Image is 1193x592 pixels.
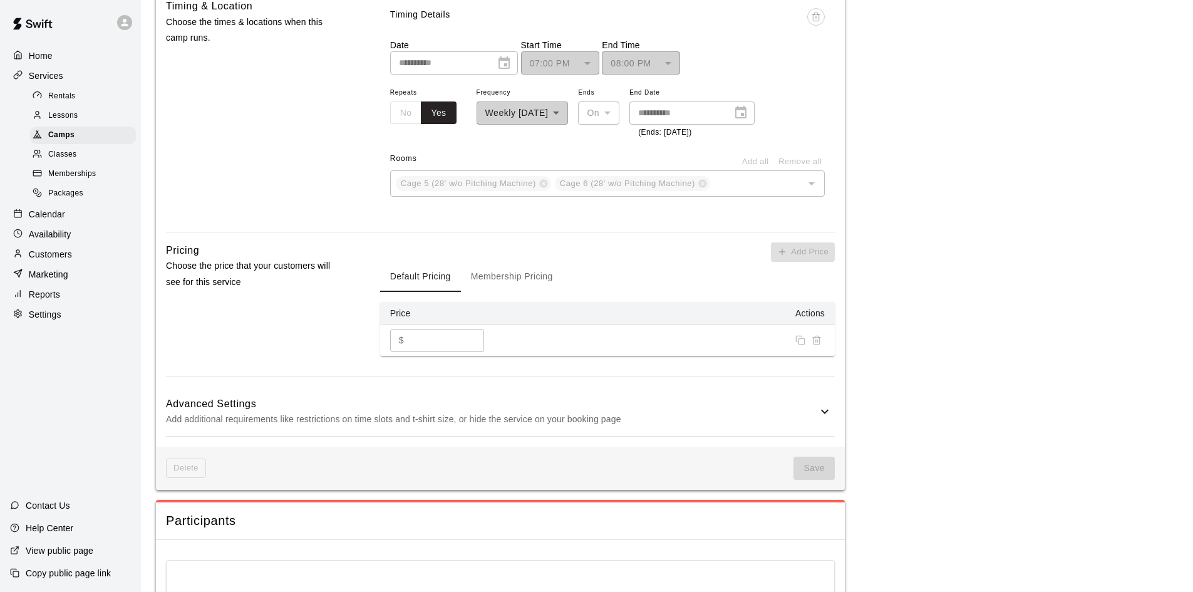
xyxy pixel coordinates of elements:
p: $ [399,334,404,347]
span: Ends [578,85,619,101]
th: Actions [505,302,835,325]
div: Rentals [30,88,136,105]
span: Lessons [48,110,78,122]
button: Default Pricing [380,262,461,292]
span: Rooms [390,154,417,163]
p: Calendar [29,208,65,221]
a: Lessons [30,106,141,125]
p: Choose the times & locations when this camp runs. [166,14,340,46]
div: Packages [30,185,136,202]
a: Calendar [10,205,131,224]
a: Home [10,46,131,65]
span: Participants [166,512,835,529]
a: Classes [30,145,141,165]
div: On [578,101,619,125]
p: Contact Us [26,499,70,512]
div: outlined button group [390,101,457,125]
span: Classes [48,148,76,161]
span: End Date [629,85,755,101]
p: Choose the price that your customers will see for this service [166,258,340,289]
span: Camps [48,129,75,142]
div: Memberships [30,165,136,183]
p: Settings [29,308,61,321]
span: Packages [48,187,83,200]
span: Frequency [477,85,569,101]
a: Marketing [10,265,131,284]
th: Price [380,302,505,325]
p: Customers [29,248,72,261]
div: Advanced SettingsAdd additional requirements like restrictions on time slots and t-shirt size, or... [166,387,835,437]
a: Availability [10,225,131,244]
a: Rentals [30,86,141,106]
p: Help Center [26,522,73,534]
div: Camps [30,127,136,144]
span: Memberships [48,168,96,180]
div: Lessons [30,107,136,125]
p: Date [390,39,518,51]
span: You don't have the permission to edit this service [793,457,835,480]
button: Yes [421,101,456,125]
a: Customers [10,245,131,264]
p: (Ends: [DATE]) [638,127,746,139]
span: You don't have the permission to delete this service [166,459,206,478]
p: Start Time [521,39,599,51]
a: Memberships [30,165,141,184]
p: Timing Details [390,8,450,21]
a: Services [10,66,131,85]
p: Copy public page link [26,567,111,579]
h6: Advanced Settings [166,396,817,412]
div: Classes [30,146,136,164]
a: Camps [30,126,141,145]
h6: Pricing [166,242,199,259]
span: Rentals [48,90,76,103]
p: End Time [602,39,680,51]
p: Marketing [29,268,68,281]
a: Reports [10,285,131,304]
p: Add additional requirements like restrictions on time slots and t-shirt size, or hide the service... [166,412,817,427]
p: Services [29,70,63,82]
p: Home [29,49,53,62]
a: Settings [10,305,131,324]
p: Reports [29,288,60,301]
button: Membership Pricing [461,262,563,292]
p: View public page [26,544,93,557]
span: Repeats [390,85,467,101]
p: Availability [29,228,71,241]
a: Packages [30,184,141,204]
span: This booking is in the past or it already has participants, please delete from the Calendar [807,8,825,39]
